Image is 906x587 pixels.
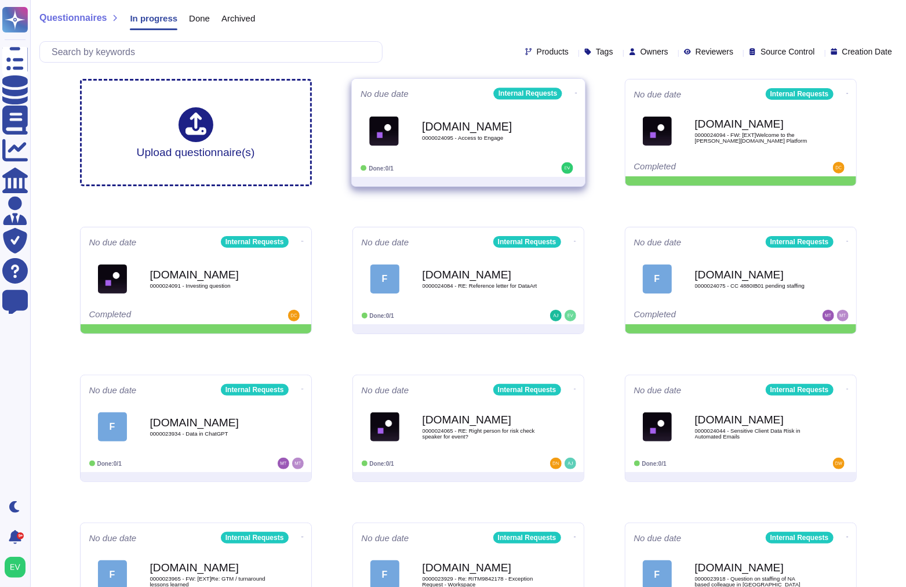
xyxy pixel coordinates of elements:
div: Internal Requests [493,384,561,396]
div: Completed [634,310,776,321]
img: Logo [369,116,399,146]
div: Internal Requests [221,384,289,396]
span: 0000023929 - Re: RITM9842178 - Exception Request - Workspace [423,576,538,587]
span: 0000023934 - Data in ChatGPT [150,431,266,437]
span: 0000024044 - Sensitive Client Data Risk in Automated Emails [695,428,811,439]
img: user [561,162,573,174]
span: 0000024091 - Investing question [150,283,266,289]
span: No due date [361,89,409,98]
div: Internal Requests [221,236,289,248]
div: F [370,264,399,293]
b: [DOMAIN_NAME] [150,417,266,428]
span: Done: 0/1 [369,165,394,171]
img: user [292,458,304,469]
div: Internal Requests [493,88,562,99]
span: No due date [89,386,137,394]
span: In progress [130,14,177,23]
span: 0000023965 - FW: [EXT]Re: GTM / turnaround lessons learned [150,576,266,587]
img: user [823,310,834,321]
div: 9+ [17,532,24,539]
span: Done: 0/1 [370,313,394,319]
span: No due date [89,238,137,247]
b: [DOMAIN_NAME] [695,414,811,425]
span: Archived [221,14,255,23]
b: [DOMAIN_NAME] [695,562,811,573]
input: Search by keywords [46,42,382,62]
span: 0000023918 - Question on staffing of NA based colleague in [GEOGRAPHIC_DATA] [695,576,811,587]
div: Internal Requests [766,532,834,543]
span: Source Control [761,48,814,56]
span: No due date [362,386,409,394]
button: user [2,555,34,580]
img: user [550,310,562,321]
span: Done: 0/1 [97,461,122,467]
span: Owners [641,48,668,56]
b: [DOMAIN_NAME] [423,269,538,280]
div: Internal Requests [221,532,289,543]
img: user [550,458,562,469]
span: Done: 0/1 [370,461,394,467]
div: Internal Requests [766,384,834,396]
div: Internal Requests [766,88,834,100]
div: Internal Requests [766,236,834,248]
span: No due date [362,534,409,542]
span: No due date [634,386,682,394]
b: [DOMAIN_NAME] [422,121,539,132]
b: [DOMAIN_NAME] [150,269,266,280]
b: [DOMAIN_NAME] [695,269,811,280]
span: Products [537,48,569,56]
span: No due date [634,534,682,542]
img: user [5,557,26,578]
img: user [837,310,849,321]
span: 0000024065 - RE: Right person for risk check speaker for event? [423,428,538,439]
span: No due date [89,534,137,542]
div: Completed [634,162,776,173]
div: Internal Requests [493,236,561,248]
div: F [98,412,127,441]
div: F [643,264,672,293]
span: Tags [596,48,613,56]
div: Completed [89,310,231,321]
b: [DOMAIN_NAME] [695,118,811,129]
span: Reviewers [696,48,733,56]
span: No due date [634,90,682,99]
img: Logo [370,412,399,441]
span: 0000024075 - CC 4880IB01 pending staffing [695,283,811,289]
img: Logo [643,117,672,146]
div: Upload questionnaire(s) [137,107,255,158]
span: No due date [362,238,409,247]
img: user [565,458,576,469]
span: Done [189,14,210,23]
img: user [833,458,845,469]
span: 0000024095 - Access to Engage [422,135,539,141]
img: user [565,310,576,321]
img: Logo [98,264,127,293]
span: Done: 0/1 [642,461,667,467]
span: Questionnaires [39,13,107,23]
img: user [288,310,300,321]
b: [DOMAIN_NAME] [423,414,538,425]
div: Internal Requests [493,532,561,543]
span: No due date [634,238,682,247]
span: 0000024084 - RE: Reference letter for DataArt [423,283,538,289]
img: user [278,458,289,469]
img: user [833,162,845,173]
b: [DOMAIN_NAME] [150,562,266,573]
span: 0000024094 - FW: [EXT]Welcome to the [PERSON_NAME][DOMAIN_NAME] Platform [695,132,811,143]
span: Creation Date [842,48,892,56]
img: Logo [643,412,672,441]
b: [DOMAIN_NAME] [423,562,538,573]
